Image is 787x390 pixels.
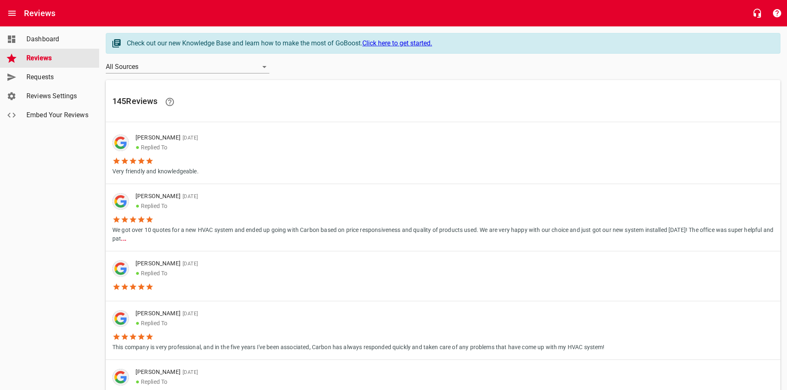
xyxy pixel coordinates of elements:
[26,91,89,101] span: Reviews Settings
[136,192,767,201] p: [PERSON_NAME]
[106,60,269,73] div: All Sources
[112,92,774,112] h6: 145 Review s
[181,194,198,199] span: [DATE]
[181,135,198,141] span: [DATE]
[767,3,787,23] button: Support Portal
[26,34,89,44] span: Dashboard
[121,235,126,242] b: ...
[136,259,198,268] p: [PERSON_NAME]
[136,201,767,211] p: Replied To
[136,133,198,142] p: [PERSON_NAME]
[24,7,55,20] h6: Reviews
[26,72,89,82] span: Requests
[112,135,129,151] div: Google
[181,311,198,317] span: [DATE]
[112,165,204,176] p: Very friendly and knowledgeable.
[112,135,129,151] img: google-dark.png
[136,142,198,152] p: Replied To
[112,260,129,277] div: Google
[136,269,140,277] span: ●
[26,110,89,120] span: Embed Your Reviews
[136,268,198,278] p: Replied To
[136,202,140,210] span: ●
[26,53,89,63] span: Reviews
[136,368,354,377] p: [PERSON_NAME]
[112,341,605,352] p: This company is very professional, and in the five years I've been associated, Carbon has always ...
[112,193,129,210] div: Google
[106,125,780,184] a: [PERSON_NAME][DATE]●Replied ToVery friendly and knowledgeable.
[160,92,180,112] a: Learn facts about why reviews are important
[112,310,129,327] img: google-dark.png
[106,184,780,251] a: [PERSON_NAME][DATE]●Replied ToWe got over 10 quotes for a new HVAC system and ended up going with...
[106,301,780,359] a: [PERSON_NAME][DATE]●Replied ToThis company is very professional, and in the five years I've been ...
[362,39,432,47] a: Click here to get started.
[747,3,767,23] button: Live Chat
[112,369,129,385] div: Google
[2,3,22,23] button: Open drawer
[136,143,140,151] span: ●
[181,369,198,375] span: [DATE]
[112,224,774,243] p: We got over 10 quotes for a new HVAC system and ended up going with Carbon based on price respons...
[112,193,129,210] img: google-dark.png
[136,378,140,385] span: ●
[112,310,129,327] div: Google
[136,319,140,327] span: ●
[112,369,129,385] img: google-dark.png
[181,261,198,267] span: [DATE]
[112,260,129,277] img: google-dark.png
[127,38,772,48] div: Check out our new Knowledge Base and learn how to make the most of GoBoost.
[136,318,598,328] p: Replied To
[136,309,598,318] p: [PERSON_NAME]
[136,377,354,387] p: Replied To
[106,251,780,301] a: [PERSON_NAME][DATE]●Replied To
